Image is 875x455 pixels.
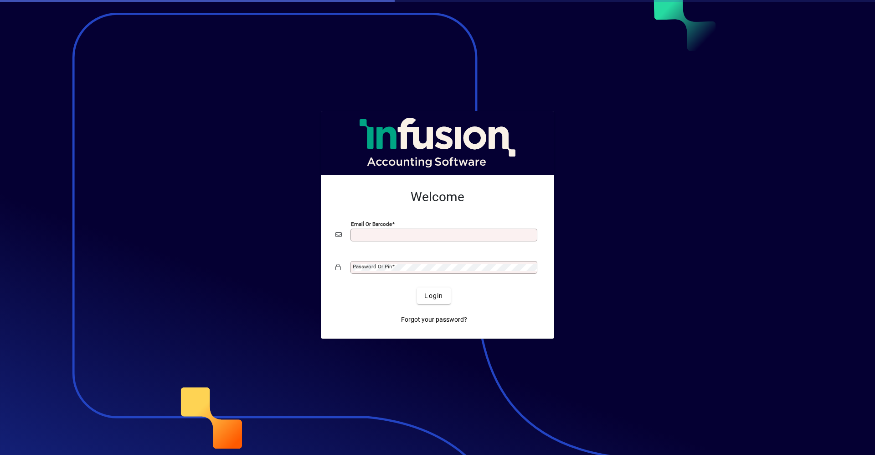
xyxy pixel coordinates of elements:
[335,189,540,205] h2: Welcome
[397,311,471,328] a: Forgot your password?
[353,263,392,270] mat-label: Password or Pin
[351,221,392,227] mat-label: Email or Barcode
[424,291,443,301] span: Login
[401,315,467,324] span: Forgot your password?
[417,288,450,304] button: Login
